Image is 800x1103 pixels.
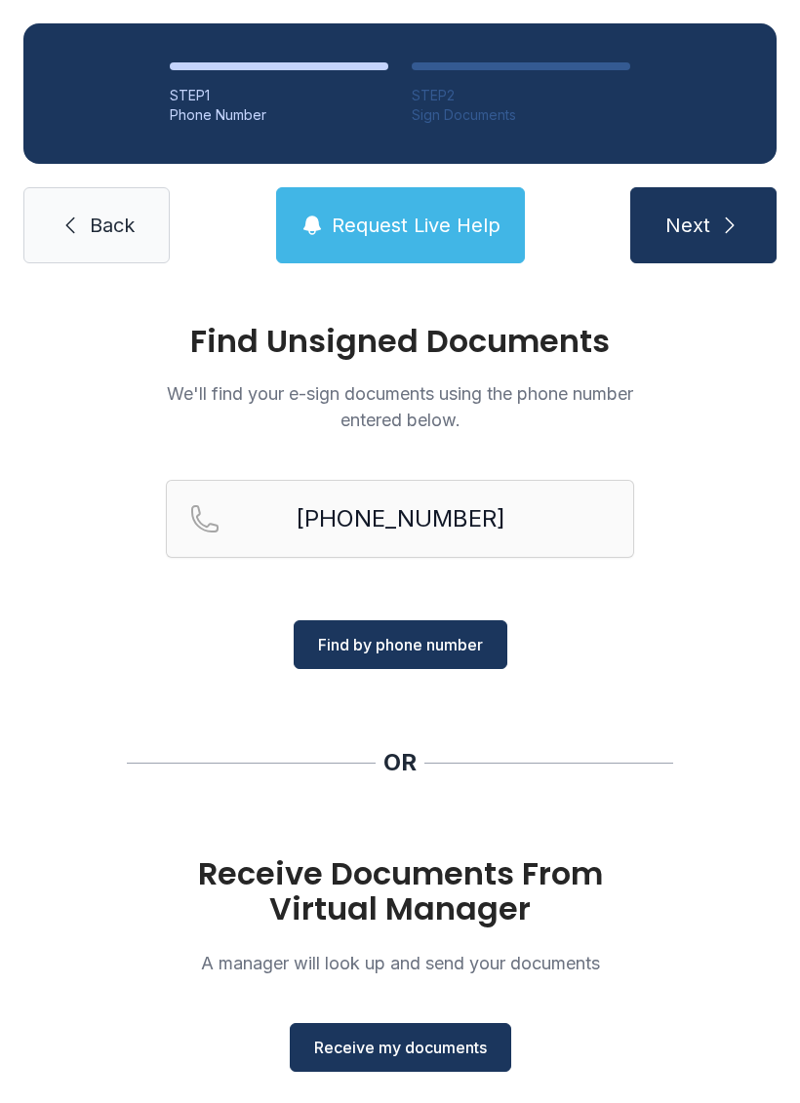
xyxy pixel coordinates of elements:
[166,856,634,926] h1: Receive Documents From Virtual Manager
[412,105,630,125] div: Sign Documents
[166,380,634,433] p: We'll find your e-sign documents using the phone number entered below.
[166,480,634,558] input: Reservation phone number
[170,105,388,125] div: Phone Number
[318,633,483,656] span: Find by phone number
[665,212,710,239] span: Next
[166,950,634,976] p: A manager will look up and send your documents
[90,212,135,239] span: Back
[332,212,500,239] span: Request Live Help
[166,326,634,357] h1: Find Unsigned Documents
[170,86,388,105] div: STEP 1
[412,86,630,105] div: STEP 2
[314,1036,487,1059] span: Receive my documents
[383,747,417,778] div: OR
